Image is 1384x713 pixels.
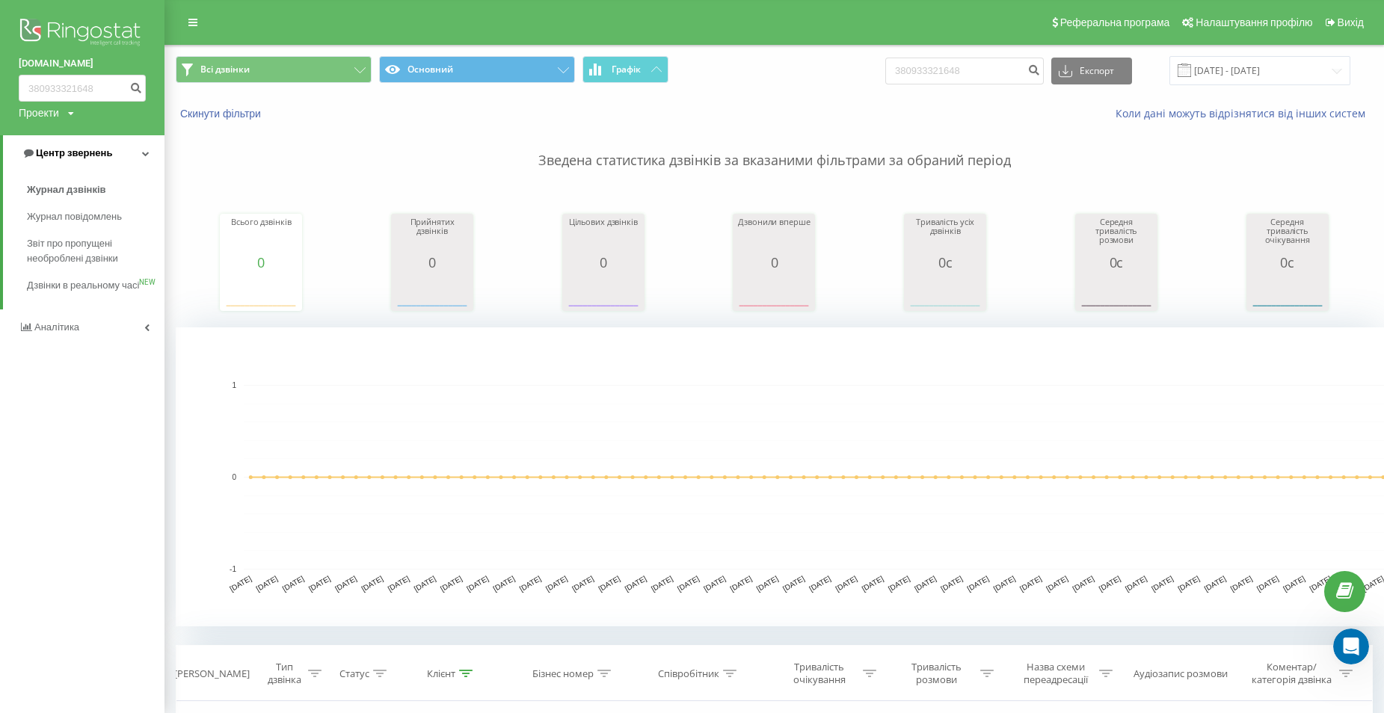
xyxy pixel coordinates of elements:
text: [DATE] [1098,574,1122,593]
text: [DATE] [1176,574,1201,593]
div: Статус [339,667,369,680]
text: [DATE] [1255,574,1280,593]
text: [DATE] [913,574,938,593]
textarea: Ваше сообщение... [13,458,286,484]
text: [DATE] [465,574,490,593]
div: Власенко говорит… [12,100,287,145]
div: Доброго дняУточніть, будь ласка, версію вашої операційної системи.Перевірити її можна ось так:Нат... [12,209,245,454]
a: Журнал повідомлень [27,203,164,230]
a: Дзвінки в реальному часіNEW [27,272,164,299]
button: Скинути фільтри [176,107,268,120]
text: [DATE] [992,574,1017,593]
div: Тип дзвінка [264,661,304,686]
div: Доброго дня Уточніть, будь ласка, версію вашої операційної системи. Перевірити її можна ось так: ... [24,218,233,336]
div: Бізнес номер [532,667,594,680]
text: [DATE] [624,574,648,593]
text: 1 [232,381,236,389]
text: [DATE] [570,574,595,593]
li: У вікні «Виконати» впишіть команду: winver і натисніть . [35,336,233,377]
div: 0 [395,255,470,270]
div: Дзвонили вперше [736,217,811,255]
text: [DATE] [281,574,306,593]
text: [DATE] [255,574,280,593]
button: Основний [379,56,575,83]
text: [DATE] [1071,574,1096,593]
b: Win + R [24,292,221,319]
span: Всі дзвінки [200,64,250,75]
div: Коментар/категорія дзвінка [1248,661,1335,686]
span: Графік [612,64,641,75]
text: [DATE] [834,574,858,593]
text: [DATE] [702,574,727,593]
b: «Відомості про Windows» [35,382,226,408]
div: A chart. [1079,270,1154,315]
div: 0с [1079,255,1154,270]
a: Звіт про пропущені необроблені дзвінки [27,230,164,272]
text: [DATE] [518,574,543,593]
span: Вихід [1338,16,1364,28]
text: [DATE] [1150,574,1175,593]
div: Проекти [19,105,59,120]
button: Главная [234,6,262,34]
text: [DATE] [333,574,358,593]
div: Навзаєм 🤗 [24,154,86,169]
span: Аналiтика [34,321,79,333]
h1: Daniil [73,7,106,19]
text: [DATE] [729,574,754,593]
div: Daniil говорит… [12,145,287,190]
div: 0 [566,255,641,270]
div: Співробітник [658,667,719,680]
span: Реферальна програма [1060,16,1170,28]
div: 19 августа [12,189,287,209]
div: Середня тривалість очікування [1250,217,1325,255]
b: Enter [95,364,127,376]
span: Журнал повідомлень [27,209,122,224]
text: [DATE] [228,574,253,593]
text: [DATE] [1018,574,1043,593]
button: go back [10,6,38,34]
div: Цільових дзвінків [566,217,641,255]
svg: A chart. [908,270,982,315]
div: Тривалість розмови [896,661,977,686]
button: Добавить вложение [71,490,83,501]
input: Пошук за номером [19,75,146,102]
text: [DATE] [650,574,674,593]
div: Daniil говорит… [12,209,287,466]
div: 0с [1250,255,1325,270]
text: [DATE] [387,574,411,593]
svg: A chart. [566,270,641,315]
button: Всі дзвінки [176,56,372,83]
span: Журнал дзвінків [27,182,106,197]
svg: A chart. [1250,270,1325,315]
text: [DATE] [492,574,517,593]
div: Прошу зробити скріншот цього вікна та надіслати в чат [24,416,233,445]
text: [DATE] [413,574,437,593]
text: [DATE] [1282,574,1306,593]
svg: A chart. [736,270,811,315]
p: Зведена статистика дзвінків за вказаними фільтрами за обраний період [176,121,1373,170]
text: -1 [230,565,236,573]
text: [DATE] [1229,574,1254,593]
a: Журнал дзвінків [27,176,164,203]
div: A chart. [395,270,470,315]
div: Всього дзвінків [224,217,298,255]
img: Ringostat logo [19,15,146,52]
text: [DATE] [887,574,911,593]
text: [DATE] [966,574,991,593]
p: Активен [73,19,115,34]
span: Центр звернень [36,147,112,158]
text: 0 [232,473,236,481]
div: Дякую.Гарного вечора. [135,100,287,133]
button: Средство выбора эмодзи [23,490,35,501]
svg: A chart. [224,270,298,315]
div: Назва схеми переадресації [1015,661,1095,686]
div: Тривалість очікування [779,661,859,686]
div: Прийнятих дзвінків [395,217,470,255]
button: Средство выбора GIF-файла [47,490,59,501]
button: Отправить сообщение… [256,484,280,507]
text: [DATE] [439,574,464,593]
